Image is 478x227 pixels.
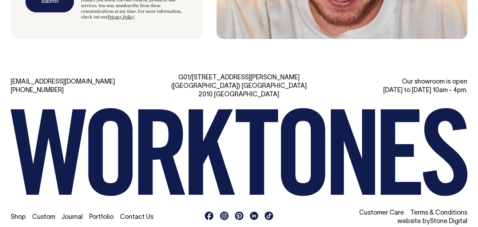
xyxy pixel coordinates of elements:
a: [PHONE_NUMBER] [11,87,64,93]
a: Custom [32,214,55,220]
a: Privacy Policy [108,14,134,19]
a: [EMAIL_ADDRESS][DOMAIN_NAME] [11,79,115,85]
li: website by [322,217,467,226]
div: Our showroom is open [DATE] to [DATE] 10am - 4pm. [322,78,467,95]
a: Contact Us [120,214,154,220]
a: Shop [11,214,26,220]
a: Journal [62,214,83,220]
a: Customer Care [359,210,404,216]
div: G01/[STREET_ADDRESS][PERSON_NAME] ([GEOGRAPHIC_DATA]) [GEOGRAPHIC_DATA] 2010 [GEOGRAPHIC_DATA] [166,74,311,99]
a: Terms & Conditions [410,210,467,216]
a: Portfolio [89,214,114,220]
a: Stone Digital [430,219,467,225]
